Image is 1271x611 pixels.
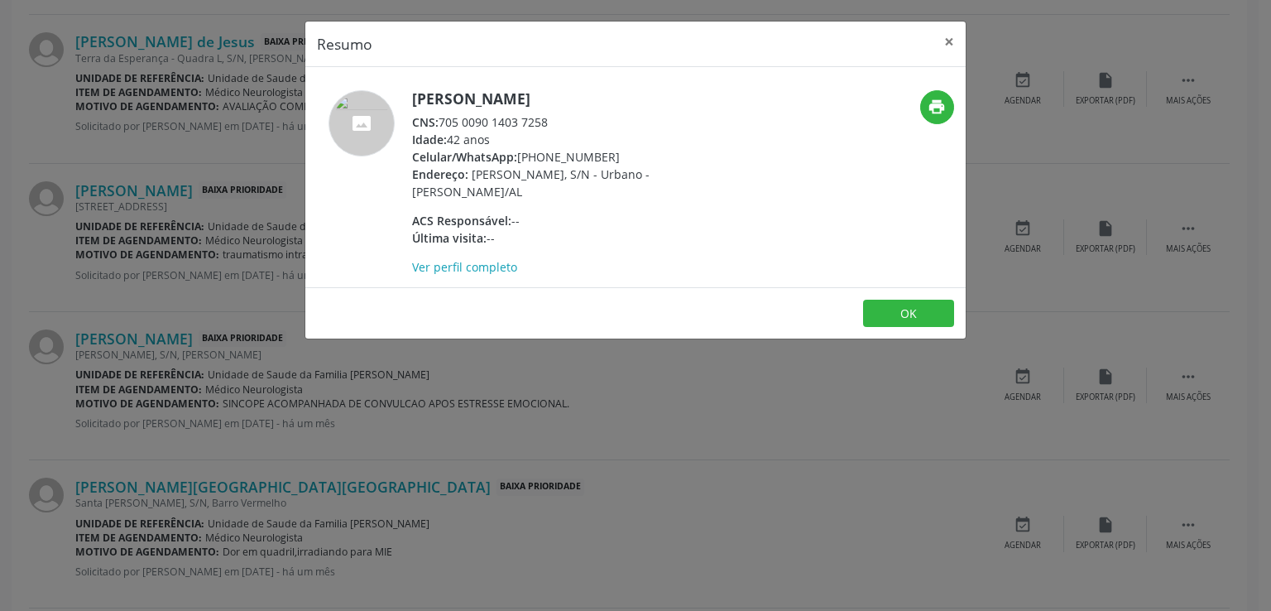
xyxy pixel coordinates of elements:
button: print [920,90,954,124]
div: 42 anos [412,131,734,148]
i: print [928,98,946,116]
span: Idade: [412,132,447,147]
div: 705 0090 1403 7258 [412,113,734,131]
h5: Resumo [317,33,372,55]
img: service-management [329,90,395,156]
button: OK [863,300,954,328]
div: -- [412,212,734,229]
a: Ver perfil completo [412,259,517,275]
div: [PHONE_NUMBER] [412,148,734,166]
span: CNS: [412,114,439,130]
span: [PERSON_NAME], S/N - Urbano - [PERSON_NAME]/AL [412,166,650,200]
div: -- [412,229,734,247]
span: Celular/WhatsApp: [412,149,517,165]
h5: [PERSON_NAME] [412,90,734,108]
span: ACS Responsável: [412,213,511,229]
span: Endereço: [412,166,468,182]
button: Close [933,22,966,62]
span: Última visita: [412,230,487,246]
